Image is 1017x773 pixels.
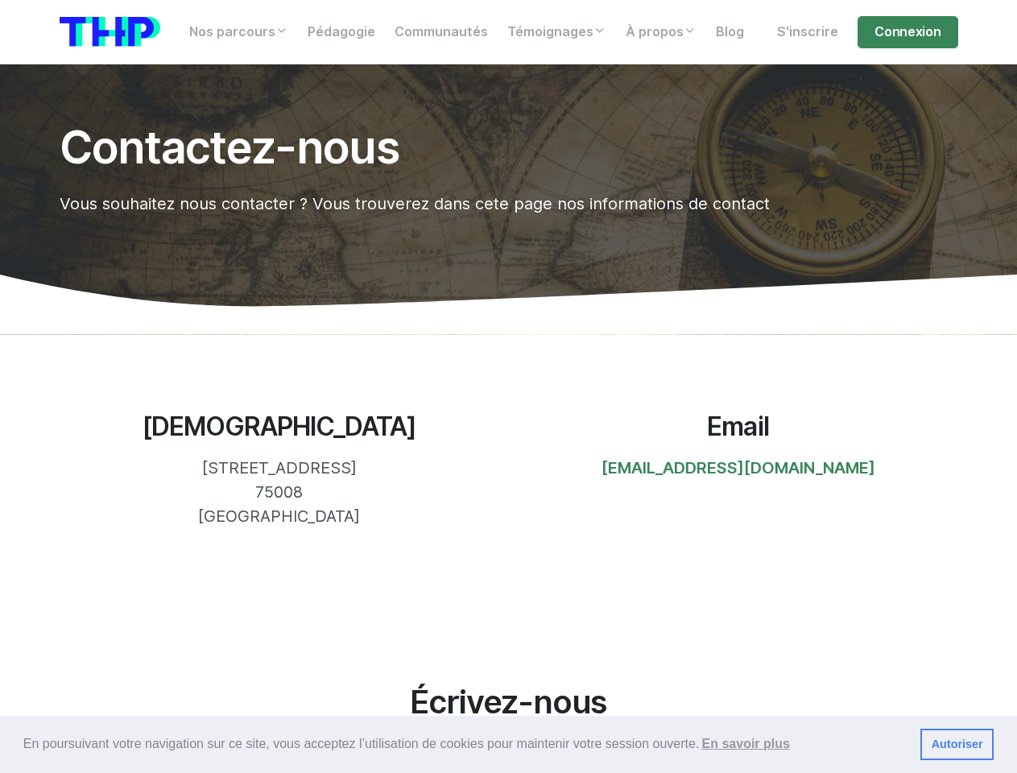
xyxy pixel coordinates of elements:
[767,16,848,48] a: S'inscrire
[198,458,360,526] span: [STREET_ADDRESS] 75008 [GEOGRAPHIC_DATA]
[180,16,298,48] a: Nos parcours
[706,16,754,48] a: Blog
[699,732,792,756] a: learn more about cookies
[616,16,706,48] a: À propos
[60,122,805,172] h1: Contactez-nous
[60,192,805,216] p: Vous souhaitez nous contacter ? Vous trouverez dans cete page nos informations de contact
[602,458,875,477] a: [EMAIL_ADDRESS][DOMAIN_NAME]
[920,729,994,761] a: dismiss cookie message
[385,16,498,48] a: Communautés
[60,411,499,442] h3: [DEMOGRAPHIC_DATA]
[23,732,907,756] span: En poursuivant votre navigation sur ce site, vous acceptez l’utilisation de cookies pour mainteni...
[298,16,385,48] a: Pédagogie
[60,17,160,47] img: logo
[519,411,958,442] h3: Email
[858,16,957,48] a: Connexion
[498,16,616,48] a: Témoignages
[289,683,729,721] h2: Écrivez-nous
